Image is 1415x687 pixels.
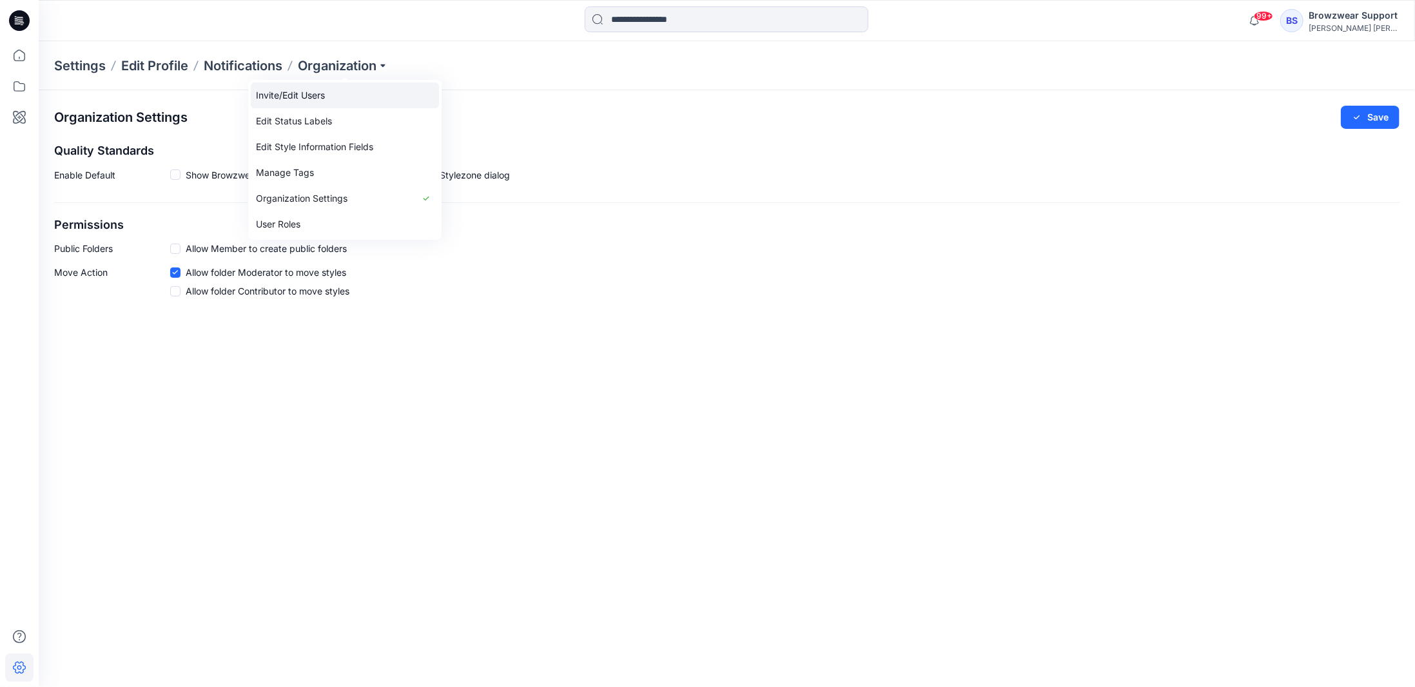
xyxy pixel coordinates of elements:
[54,266,170,303] p: Move Action
[54,57,106,75] p: Settings
[251,211,439,237] a: User Roles
[1341,106,1400,129] button: Save
[204,57,282,75] a: Notifications
[251,186,439,211] a: Organization Settings
[186,242,347,255] span: Allow Member to create public folders
[54,110,188,125] h2: Organization Settings
[54,144,1400,158] h2: Quality Standards
[251,82,439,108] a: Invite/Edit Users
[1309,8,1399,23] div: Browzwear Support
[54,218,1400,232] h2: Permissions
[251,134,439,160] a: Edit Style Information Fields
[121,57,188,75] a: Edit Profile
[54,168,170,187] p: Enable Default
[1280,9,1303,32] div: BS
[186,266,346,279] span: Allow folder Moderator to move styles
[54,242,170,255] p: Public Folders
[251,108,439,134] a: Edit Status Labels
[1254,11,1273,21] span: 99+
[251,160,439,186] a: Manage Tags
[186,168,510,182] span: Show Browzwear’s default quality standards in the Share to Stylezone dialog
[186,284,349,298] span: Allow folder Contributor to move styles
[1309,23,1399,33] div: [PERSON_NAME] [PERSON_NAME]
